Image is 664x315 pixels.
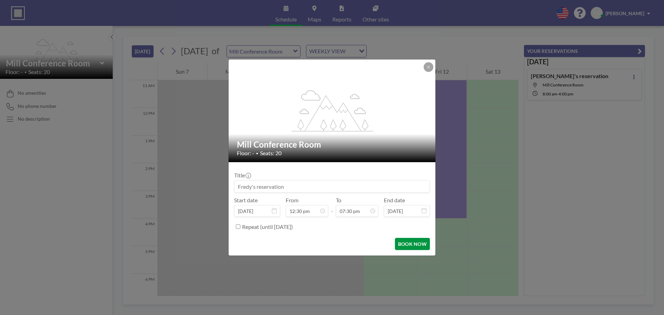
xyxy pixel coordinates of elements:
[234,172,250,179] label: Title
[292,90,373,131] g: flex-grow: 1.2;
[331,199,333,214] span: -
[256,151,258,156] span: •
[384,197,405,204] label: End date
[286,197,298,204] label: From
[260,150,282,157] span: Seats: 20
[242,223,293,230] label: Repeat (until [DATE])
[395,238,430,250] button: BOOK NOW
[237,139,428,150] h2: Mill Conference Room
[234,197,258,204] label: Start date
[336,197,341,204] label: To
[237,150,254,157] span: Floor: -
[234,180,430,192] input: Fredy's reservation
